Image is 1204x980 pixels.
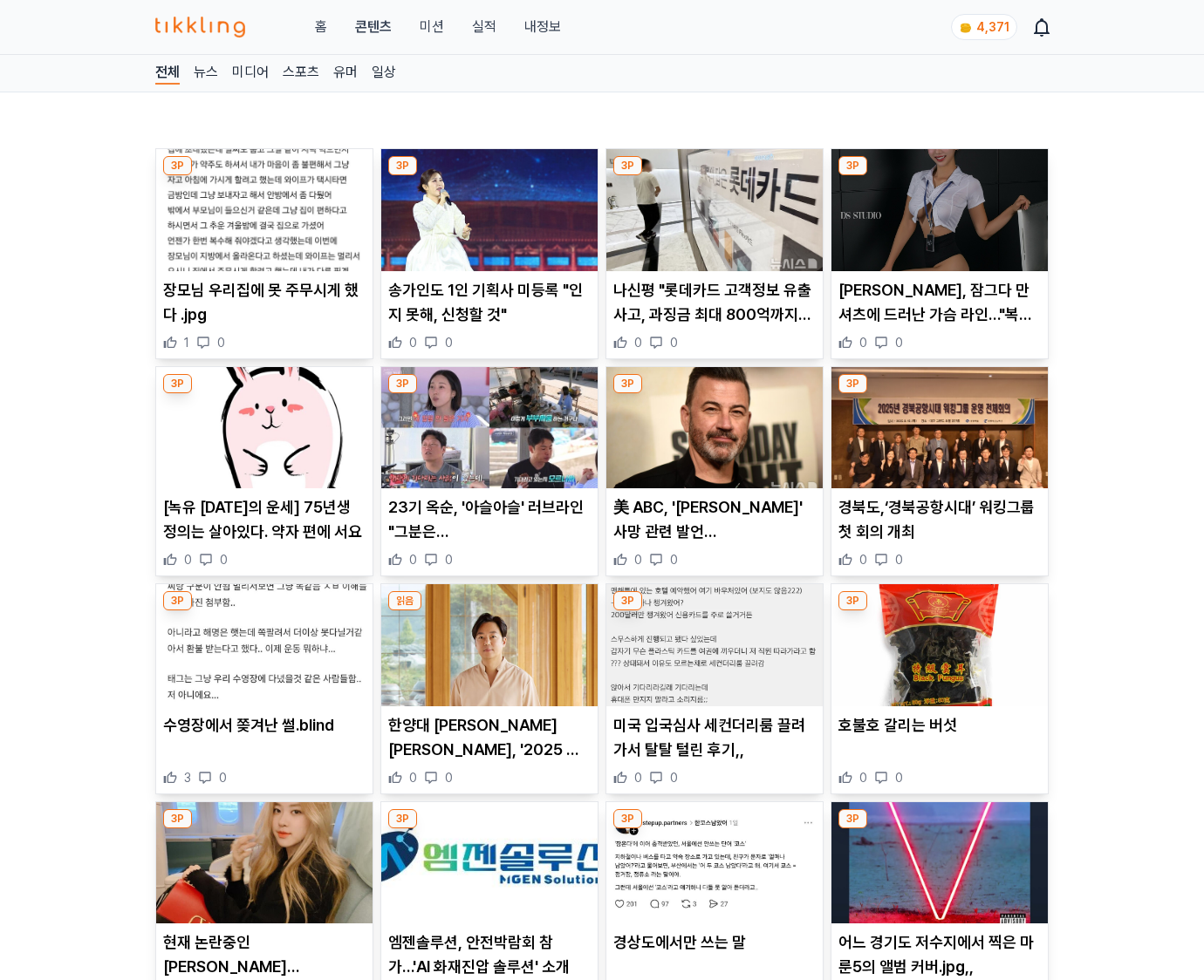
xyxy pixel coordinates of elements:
[605,148,824,359] div: 3P 나신평 "롯데카드 고객정보 유출 사고, 과징금 최대 800억까지도" 나신평 "롯데카드 고객정보 유출 사고, 과징금 최대 800억까지도" 0 0
[605,583,824,794] div: 3P 미국 입국심사 세컨더리룸 끌려가서 탈탈 털린 후기,, 미국 입국심사 세컨더리룸 끌려가서 탈탈 털린 후기,, 0 0
[372,62,396,85] a: 일상
[445,334,453,351] span: 0
[388,374,417,393] div: 3P
[895,769,903,786] span: 0
[895,334,903,351] span: 0
[895,551,903,568] span: 0
[217,334,225,351] span: 0
[388,156,417,175] div: 3P
[156,802,373,924] img: 현재 논란중인 박민정 장례식인스타 사진 ㄷㄷㄷ.JPG
[184,769,191,786] span: 3
[831,148,1049,359] div: 3P 맹승지, 잠그다 만 셔츠에 드러난 가슴 라인…"복장이 이래도 됩니까" 깜짝 [PERSON_NAME], 잠그다 만 셔츠에 드러난 가슴 라인…"복장이 이래도 됩니까" 깜짝 0 0
[859,551,867,568] span: 0
[388,930,591,979] p: 엠젠솔루션, 안전박람회 참가…'AI 화재진압 솔루션' 소개
[184,334,189,351] span: 1
[380,366,599,577] div: 3P 23기 옥순, '아슬아슬' 러브라인 "그분은 바보" 23기 옥순, '아슬아슬' 러브라인 "그분은 [DEMOGRAPHIC_DATA]" 0 0
[445,551,453,568] span: 0
[184,551,192,568] span: 0
[524,17,561,37] a: 내정보
[613,374,642,393] div: 3P
[606,802,823,924] img: 경상도에서만 쓰는 말
[156,149,373,271] img: 장모님 우리집에 못 주무시게 했다 .jpg
[670,769,678,786] span: 0
[155,366,373,577] div: 3P [녹유 오늘의 운세] 75년생 정의는 살아있다. 약자 편에 서요 [녹유 [DATE]의 운세] 75년생 정의는 살아있다. 약자 편에 서요 0 0
[959,21,973,35] img: coin
[163,591,192,610] div: 3P
[381,149,598,271] img: 송가인도 1인 기획사 미등록 "인지 못해, 신청할 것"
[232,62,269,85] a: 미디어
[163,713,366,738] p: 수영장에서 쫒겨난 썰.blind
[613,495,816,544] p: 美 ABC, '[PERSON_NAME]' 사망 관련 발언 [PERSON_NAME] 토크쇼 무기한 중단
[380,583,599,794] div: 읽음 한양대 김재경 교수, '2025 목조건축대전' 대상 수상 한양대 [PERSON_NAME] [PERSON_NAME], '2025 목조건축대전' 대상 수상 0 0
[613,591,642,610] div: 3P
[838,374,867,393] div: 3P
[333,62,358,85] a: 유머
[355,17,392,37] a: 콘텐츠
[831,149,1048,271] img: 맹승지, 잠그다 만 셔츠에 드러난 가슴 라인…"복장이 이래도 됩니까" 깜짝
[859,769,867,786] span: 0
[951,14,1014,40] a: coin 4,371
[838,713,1041,738] p: 호불호 갈리는 버섯
[831,366,1049,577] div: 3P 경북도,‘경북공항시대’ 워킹그룹 첫 회의 개최 경북도,‘경북공항시대’ 워킹그룹 첫 회의 개최 0 0
[155,148,373,359] div: 3P 장모님 우리집에 못 주무시게 했다 .jpg 장모님 우리집에 못 주무시게 했다 .jpg 1 0
[606,149,823,271] img: 나신평 "롯데카드 고객정보 유출 사고, 과징금 최대 800억까지도"
[613,809,642,828] div: 3P
[420,17,444,37] button: 미션
[606,367,823,489] img: 美 ABC, '찰리 커크' 사망 관련 발언 지미 키멜 토크쇼 무기한 중단
[219,769,227,786] span: 0
[388,495,591,544] p: 23기 옥순, '아슬아슬' 러브라인 "그분은 [DEMOGRAPHIC_DATA]"
[838,591,867,610] div: 3P
[838,156,867,175] div: 3P
[409,551,417,568] span: 0
[381,584,598,706] img: 한양대 김재경 교수, '2025 목조건축대전' 대상 수상
[606,584,823,706] img: 미국 입국심사 세컨더리룸 끌려가서 탈탈 털린 후기,,
[831,584,1048,706] img: 호불호 갈리는 버섯
[838,930,1041,979] p: 어느 경기도 저수지에서 찍은 마룬5의 앨범 커버.jpg,,
[380,148,599,359] div: 3P 송가인도 1인 기획사 미등록 "인지 못해, 신청할 것" 송가인도 1인 기획사 미등록 "인지 못해, 신청할 것" 0 0
[381,367,598,489] img: 23기 옥순, '아슬아슬' 러브라인 "그분은 바보"
[163,495,366,544] p: [녹유 [DATE]의 운세] 75년생 정의는 살아있다. 약자 편에 서요
[670,334,678,351] span: 0
[831,367,1048,489] img: 경북도,‘경북공항시대’ 워킹그룹 첫 회의 개최
[155,62,180,85] a: 전체
[472,17,496,37] a: 실적
[634,334,642,351] span: 0
[163,809,192,828] div: 3P
[315,17,327,37] a: 홈
[613,156,642,175] div: 3P
[409,334,417,351] span: 0
[283,62,319,85] a: 스포츠
[613,930,816,955] p: 경상도에서만 쓰는 말
[613,278,816,327] p: 나신평 "롯데카드 고객정보 유출 사고, 과징금 최대 800억까지도"
[163,278,366,327] p: 장모님 우리집에 못 주무시게 했다 .jpg
[163,156,192,175] div: 3P
[163,930,366,979] p: 현재 논란중인 [PERSON_NAME] [PERSON_NAME]인[PERSON_NAME] [PERSON_NAME] ㄷㄷㄷ.JPG
[388,713,591,762] p: 한양대 [PERSON_NAME] [PERSON_NAME], '2025 목조건축대전' 대상 수상
[156,584,373,706] img: 수영장에서 쫒겨난 썰.blind
[831,802,1048,924] img: 어느 경기도 저수지에서 찍은 마룬5의 앨범 커버.jpg,,
[388,809,417,828] div: 3P
[613,713,816,762] p: 미국 입국심사 세컨더리룸 끌려가서 탈탈 털린 후기,,
[634,551,642,568] span: 0
[445,769,453,786] span: 0
[381,802,598,924] img: 엠젠솔루션, 안전박람회 참가…'AI 화재진압 솔루션' 소개
[155,583,373,794] div: 3P 수영장에서 쫒겨난 썰.blind 수영장에서 쫒겨난 썰.blind 3 0
[155,17,245,37] img: 티끌링
[634,769,642,786] span: 0
[388,278,591,327] p: 송가인도 1인 기획사 미등록 "인지 못해, 신청할 것"
[976,20,1009,34] span: 4,371
[605,366,824,577] div: 3P 美 ABC, '찰리 커크' 사망 관련 발언 지미 키멜 토크쇼 무기한 중단 美 ABC, '[PERSON_NAME]' 사망 관련 발언 [PERSON_NAME] 토크쇼 무기한...
[220,551,228,568] span: 0
[409,769,417,786] span: 0
[670,551,678,568] span: 0
[156,367,373,489] img: [녹유 오늘의 운세] 75년생 정의는 살아있다. 약자 편에 서요
[163,374,192,393] div: 3P
[194,62,218,85] a: 뉴스
[388,591,421,610] div: 읽음
[838,495,1041,544] p: 경북도,‘경북공항시대’ 워킹그룹 첫 회의 개최
[859,334,867,351] span: 0
[838,278,1041,327] p: [PERSON_NAME], 잠그다 만 셔츠에 드러난 가슴 라인…"복장이 이래도 됩니까" 깜짝
[831,583,1049,794] div: 3P 호불호 갈리는 버섯 호불호 갈리는 버섯 0 0
[838,809,867,828] div: 3P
